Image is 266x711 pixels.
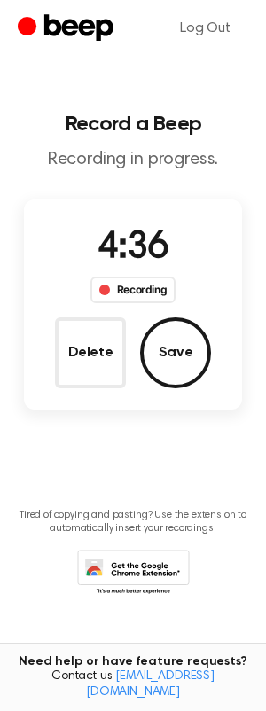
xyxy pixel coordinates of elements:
div: Recording [90,277,176,303]
p: Tired of copying and pasting? Use the extension to automatically insert your recordings. [14,509,252,535]
button: Save Audio Record [140,317,211,388]
a: Beep [18,12,118,46]
h1: Record a Beep [14,113,252,135]
span: 4:36 [98,230,168,267]
p: Recording in progress. [14,149,252,171]
a: Log Out [162,7,248,50]
span: Contact us [11,669,255,700]
a: [EMAIL_ADDRESS][DOMAIN_NAME] [86,670,215,699]
button: Delete Audio Record [55,317,126,388]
